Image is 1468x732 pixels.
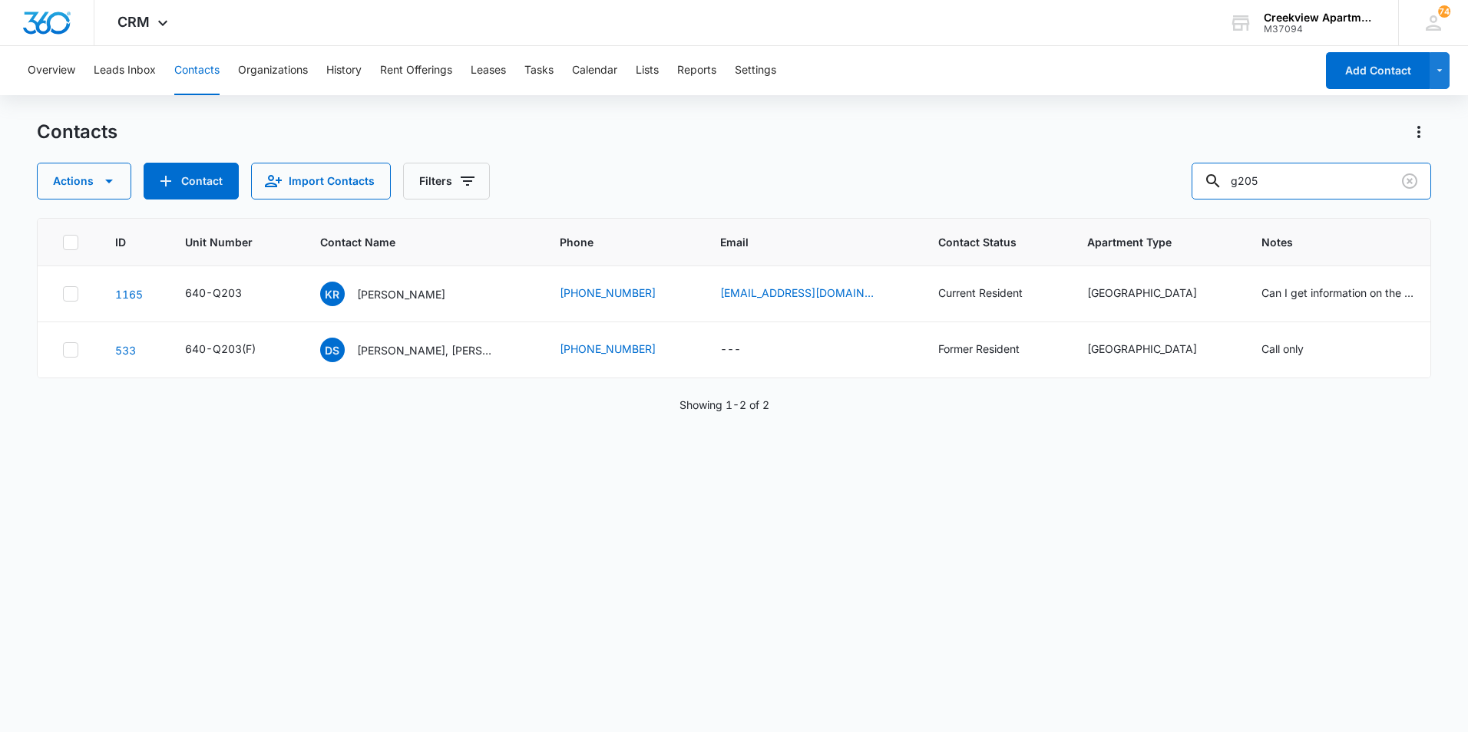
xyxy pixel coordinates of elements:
[1087,341,1225,359] div: Apartment Type - Steamboat Springs - Select to Edit Field
[679,397,769,413] p: Showing 1-2 of 2
[174,46,220,95] button: Contacts
[720,341,741,359] div: ---
[636,46,659,95] button: Lists
[938,234,1028,250] span: Contact Status
[117,14,150,30] span: CRM
[471,46,506,95] button: Leases
[185,234,283,250] span: Unit Number
[144,163,239,199] button: Add Contact
[560,234,661,250] span: Phone
[28,46,75,95] button: Overview
[185,341,283,359] div: Unit Number - 640-Q203(F) - Select to Edit Field
[1438,5,1450,18] span: 74
[1261,341,1304,357] div: Call only
[1261,234,1443,250] span: Notes
[720,234,879,250] span: Email
[320,282,473,306] div: Contact Name - Kimberly Rodriguez - Select to Edit Field
[1261,285,1415,301] div: Can I get information on the rates for a 3 bedroom.
[1087,234,1225,250] span: Apartment Type
[1407,120,1431,144] button: Actions
[720,285,874,301] a: [EMAIL_ADDRESS][DOMAIN_NAME]
[1264,24,1376,35] div: account id
[735,46,776,95] button: Settings
[938,341,1020,357] div: Former Resident
[357,342,495,358] p: [PERSON_NAME], [PERSON_NAME], [PERSON_NAME], [PERSON_NAME] [PERSON_NAME]
[320,234,501,250] span: Contact Name
[37,163,131,199] button: Actions
[320,338,345,362] span: DS
[403,163,490,199] button: Filters
[115,344,136,357] a: Navigate to contact details page for Deborah, Stephanie, Mixson, Mixson ll Cone
[115,288,143,301] a: Navigate to contact details page for Kimberly Rodriguez
[938,341,1047,359] div: Contact Status - Former Resident - Select to Edit Field
[357,286,445,302] p: [PERSON_NAME]
[1087,285,1197,301] div: [GEOGRAPHIC_DATA]
[380,46,452,95] button: Rent Offerings
[1261,341,1331,359] div: Notes - Call only - Select to Edit Field
[1192,163,1431,199] input: Search Contacts
[1087,285,1225,303] div: Apartment Type - Steamboat Springs - Select to Edit Field
[524,46,554,95] button: Tasks
[94,46,156,95] button: Leads Inbox
[1264,12,1376,24] div: account name
[1438,5,1450,18] div: notifications count
[677,46,716,95] button: Reports
[320,282,345,306] span: KR
[560,285,683,303] div: Phone - (970) 405-4693 - Select to Edit Field
[1261,285,1443,303] div: Notes - Can I get information on the rates for a 3 bedroom. - Select to Edit Field
[1087,341,1197,357] div: [GEOGRAPHIC_DATA]
[251,163,391,199] button: Import Contacts
[238,46,308,95] button: Organizations
[560,341,656,357] a: [PHONE_NUMBER]
[37,120,117,143] h1: Contacts
[720,341,769,359] div: Email - - Select to Edit Field
[185,341,256,357] div: 640-Q203(F)
[560,285,656,301] a: [PHONE_NUMBER]
[185,285,269,303] div: Unit Number - 640-Q203 - Select to Edit Field
[115,234,126,250] span: ID
[185,285,242,301] div: 640-Q203
[1397,169,1422,193] button: Clear
[320,338,523,362] div: Contact Name - Deborah, Stephanie, Mixson, Mixson ll Cone - Select to Edit Field
[560,341,683,359] div: Phone - (970) 814-6178 - Select to Edit Field
[938,285,1023,301] div: Current Resident
[938,285,1050,303] div: Contact Status - Current Resident - Select to Edit Field
[1326,52,1430,89] button: Add Contact
[326,46,362,95] button: History
[572,46,617,95] button: Calendar
[720,285,901,303] div: Email - amy2003m@gmail.com - Select to Edit Field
